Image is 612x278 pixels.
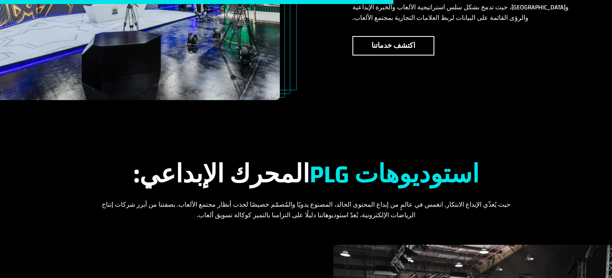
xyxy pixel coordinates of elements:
[133,152,309,198] font: المحرك الإبداعي:
[352,36,434,56] a: اكتشف خدماتنا
[102,199,511,221] font: حيث يُغذّي الإبداع الابتكار. انغمس في عالمٍ من إبداع المحتوى الخالد، المصنوع يدويًا والمُصمّم خصي...
[571,239,612,278] iframe: أداة الدردشة
[371,39,415,52] font: اكتشف خدماتنا
[309,152,479,198] font: ​​استوديوهات PLG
